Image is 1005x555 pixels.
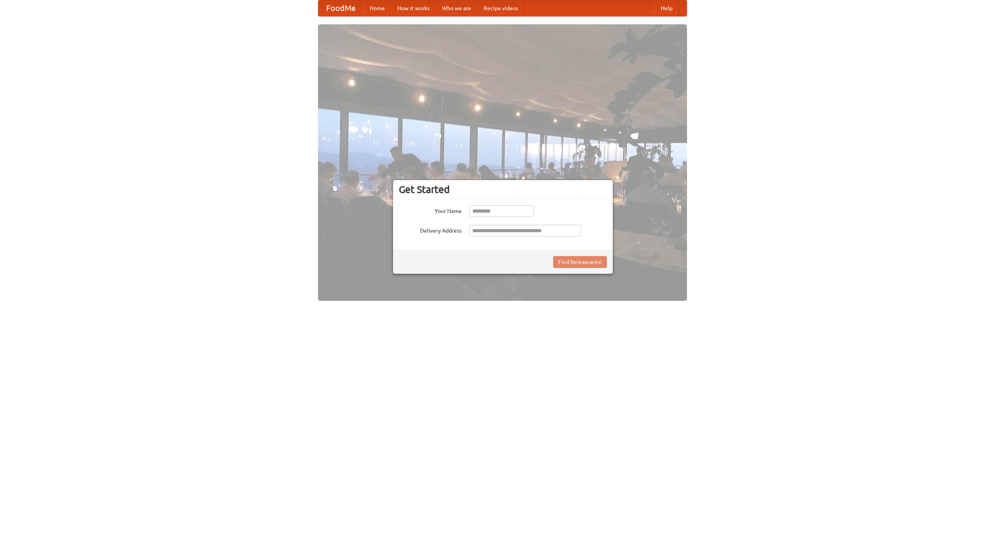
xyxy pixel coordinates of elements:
a: Recipe videos [477,0,524,16]
button: Find Restaurants! [553,256,607,268]
a: Help [654,0,679,16]
label: Delivery Address [399,225,462,235]
a: Who we are [436,0,477,16]
label: Your Name [399,205,462,215]
a: FoodMe [318,0,364,16]
a: Home [364,0,391,16]
h3: Get Started [399,184,607,195]
a: How it works [391,0,436,16]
